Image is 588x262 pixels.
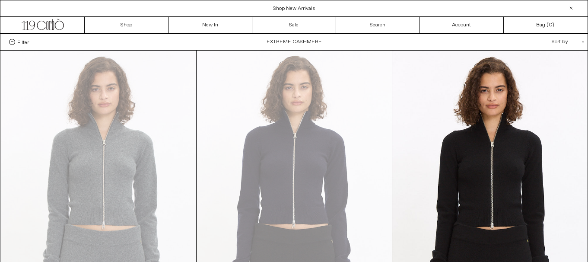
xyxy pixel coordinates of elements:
span: ) [549,21,554,29]
a: Account [420,17,504,33]
div: Sort by [501,34,579,50]
a: Sale [252,17,336,33]
span: Filter [17,39,29,45]
a: Bag () [504,17,588,33]
a: Shop [85,17,168,33]
a: New In [168,17,252,33]
span: 0 [549,22,552,29]
a: Shop New Arrivals [273,5,315,12]
a: Search [336,17,420,33]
